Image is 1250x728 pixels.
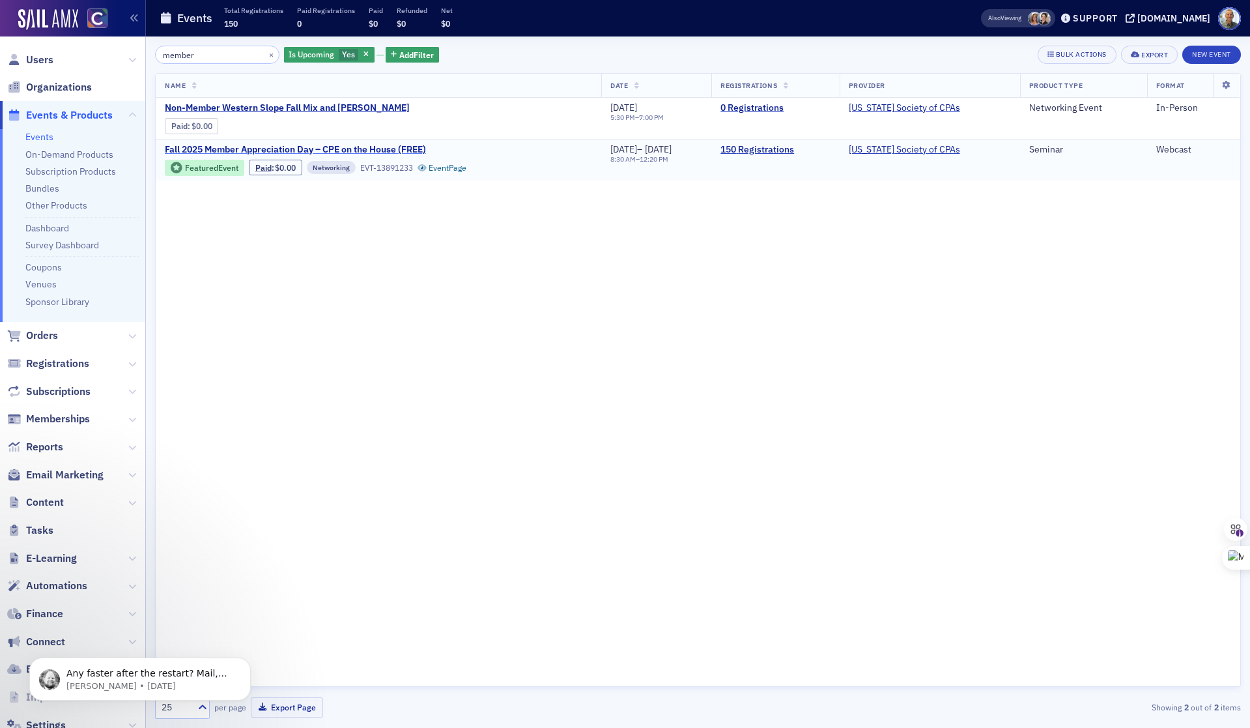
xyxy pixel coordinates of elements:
a: Bundles [25,182,59,194]
a: E-Learning [7,551,77,566]
a: Sponsor Library [25,296,89,308]
a: Organizations [7,80,92,95]
span: Orders [26,328,58,343]
a: Events & Products [7,108,113,123]
a: Registrations [7,357,89,371]
a: Email Marketing [7,468,104,482]
img: SailAMX [87,8,107,29]
span: Reports [26,440,63,454]
span: Organizations [26,80,92,95]
span: Finance [26,607,63,621]
span: E-Learning [26,551,77,566]
a: Finance [7,607,63,621]
a: Venues [25,278,57,290]
a: Connect [7,635,65,649]
img: SailAMX [18,9,78,30]
a: Orders [7,328,58,343]
a: Users [7,53,53,67]
span: Events & Products [26,108,113,123]
span: Email Marketing [26,468,104,482]
a: Tasks [7,523,53,538]
a: Reports [7,440,63,454]
iframe: Intercom notifications message [10,630,270,721]
a: Imports [7,690,64,705]
span: Any faster after the restart? Mail, Messages, and Photos seem high but I don't think that is too ... [57,38,218,165]
p: Message from Aidan, sent 1w ago [57,50,225,62]
a: Subscription Products [25,166,116,177]
span: Users [26,53,53,67]
a: Exports [7,662,63,677]
span: Registrations [26,357,89,371]
span: Content [26,495,64,510]
span: Memberships [26,412,90,426]
a: Content [7,495,64,510]
a: Automations [7,579,87,593]
a: Survey Dashboard [25,239,99,251]
a: Coupons [25,261,62,273]
a: Subscriptions [7,385,91,399]
a: Events [25,131,53,143]
a: On-Demand Products [25,149,113,160]
a: Memberships [7,412,90,426]
a: Other Products [25,199,87,211]
span: Subscriptions [26,385,91,399]
a: View Homepage [78,8,107,31]
span: Automations [26,579,87,593]
a: Dashboard [25,222,69,234]
span: Tasks [26,523,53,538]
